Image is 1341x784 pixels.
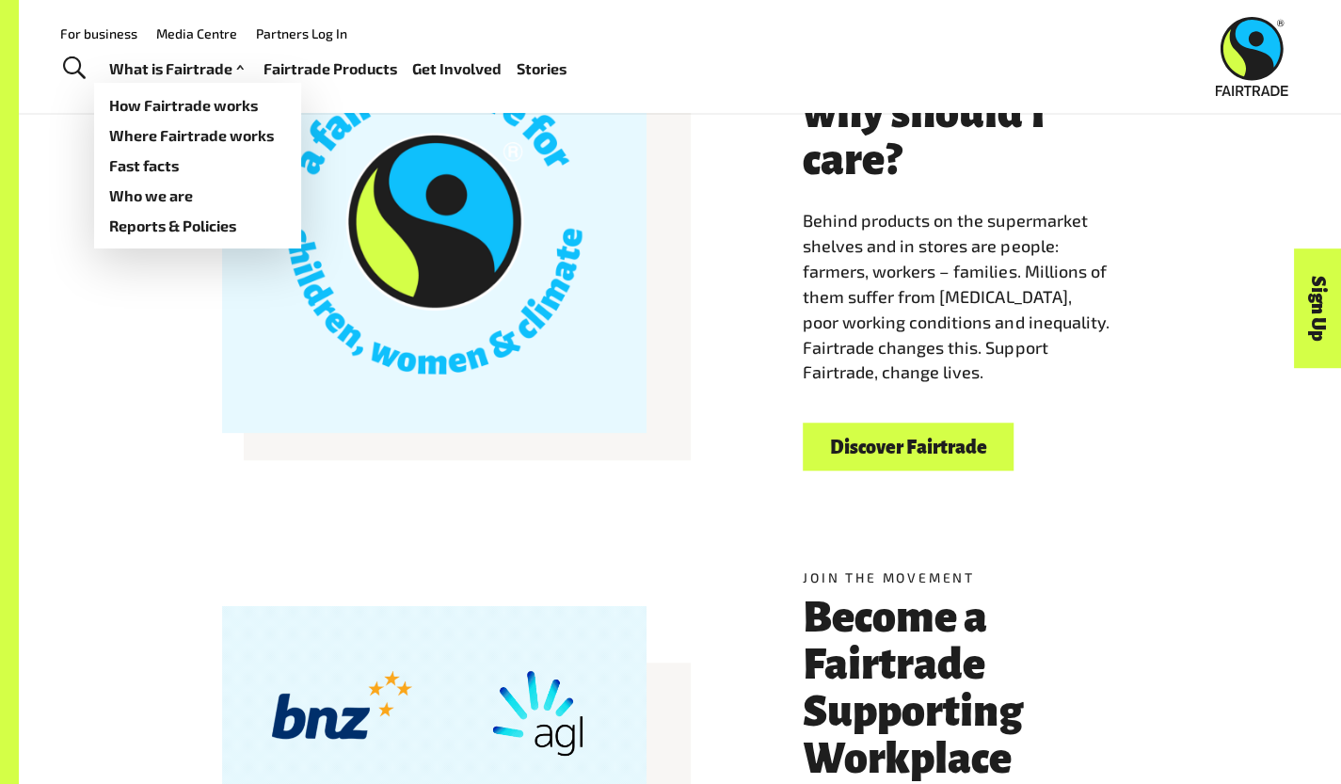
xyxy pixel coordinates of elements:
[803,423,1014,471] a: Discover Fairtrade
[1216,17,1288,96] img: Fairtrade Australia New Zealand logo
[803,210,1109,383] span: Behind products on the supermarket shelves and in stores are people: farmers, workers – families....
[803,568,1138,588] h5: Join the movement
[156,25,237,41] a: Media Centre
[60,25,137,41] a: For business
[411,56,501,83] a: Get Involved
[94,181,301,211] a: Who we are
[263,56,396,83] a: Fairtrade Products
[94,90,301,120] a: How Fairtrade works
[94,211,301,241] a: Reports & Policies
[94,120,301,151] a: Where Fairtrade works
[516,56,566,83] a: Stories
[51,45,97,92] a: Toggle Search
[94,151,301,181] a: Fast facts
[256,25,347,41] a: Partners Log In
[109,56,248,83] a: What is Fairtrade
